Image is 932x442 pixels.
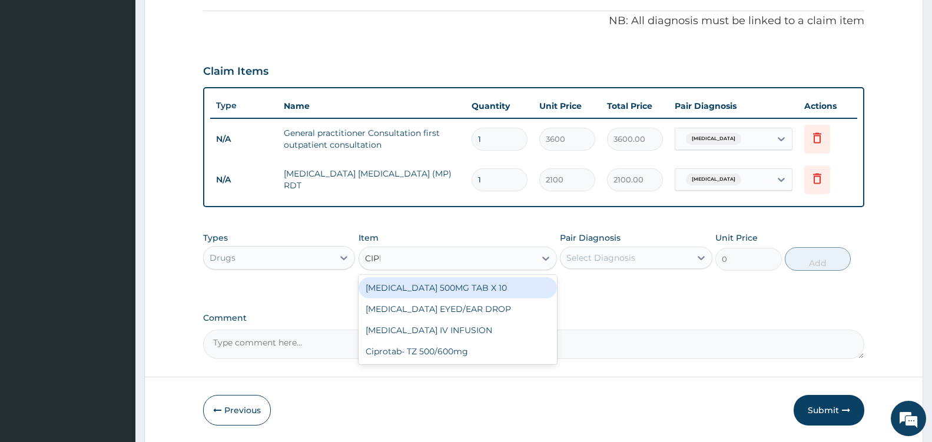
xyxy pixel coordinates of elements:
[61,66,198,81] div: Chat with us now
[278,121,466,157] td: General practitioner Consultation first outpatient consultation
[533,94,601,118] th: Unit Price
[359,320,557,341] div: [MEDICAL_DATA] IV INFUSION
[566,252,635,264] div: Select Diagnosis
[278,94,466,118] th: Name
[669,94,798,118] th: Pair Diagnosis
[466,94,533,118] th: Quantity
[794,395,864,426] button: Submit
[686,174,741,185] span: [MEDICAL_DATA]
[203,233,228,243] label: Types
[22,59,48,88] img: d_794563401_company_1708531726252_794563401
[210,95,278,117] th: Type
[210,128,278,150] td: N/A
[210,169,278,191] td: N/A
[359,277,557,298] div: [MEDICAL_DATA] 500MG TAB X 10
[203,313,864,323] label: Comment
[278,162,466,197] td: [MEDICAL_DATA] [MEDICAL_DATA] (MP) RDT
[193,6,221,34] div: Minimize live chat window
[68,148,162,267] span: We're online!
[359,232,379,244] label: Item
[359,341,557,362] div: Ciprotab- TZ 500/600mg
[203,395,271,426] button: Previous
[203,14,864,29] p: NB: All diagnosis must be linked to a claim item
[560,232,621,244] label: Pair Diagnosis
[359,298,557,320] div: [MEDICAL_DATA] EYED/EAR DROP
[601,94,669,118] th: Total Price
[210,252,236,264] div: Drugs
[798,94,857,118] th: Actions
[785,247,851,271] button: Add
[6,321,224,363] textarea: Type your message and hit 'Enter'
[715,232,758,244] label: Unit Price
[203,65,268,78] h3: Claim Items
[686,133,741,145] span: [MEDICAL_DATA]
